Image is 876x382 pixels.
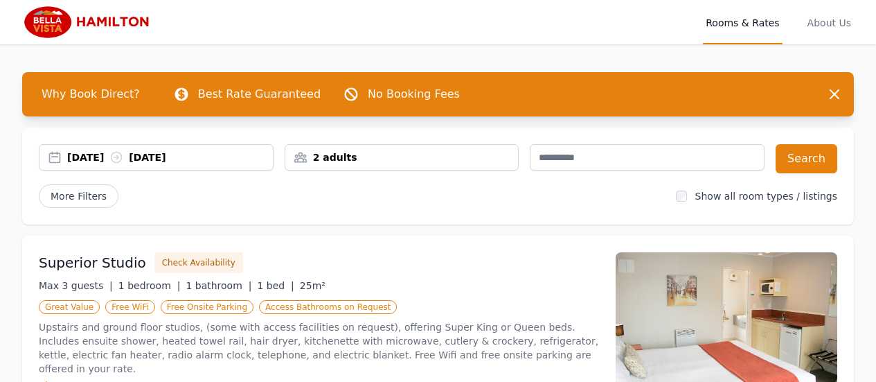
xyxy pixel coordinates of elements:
p: Upstairs and ground floor studios, (some with access facilities on request), offering Super King ... [39,320,599,376]
span: 1 bathroom | [186,280,251,291]
span: 1 bedroom | [118,280,181,291]
img: Bella Vista Hamilton [22,6,156,39]
div: [DATE] [DATE] [67,150,273,164]
span: Free WiFi [105,300,155,314]
span: 1 bed | [257,280,294,291]
span: Great Value [39,300,100,314]
label: Show all room types / listings [695,191,837,202]
span: Free Onsite Parking [161,300,253,314]
p: Best Rate Guaranteed [198,86,321,103]
div: 2 adults [285,150,519,164]
span: More Filters [39,184,118,208]
button: Check Availability [154,252,243,273]
span: 25m² [300,280,325,291]
span: Access Bathrooms on Request [259,300,397,314]
span: Max 3 guests | [39,280,113,291]
button: Search [776,144,837,173]
span: Why Book Direct? [30,80,151,108]
h3: Superior Studio [39,253,146,272]
p: No Booking Fees [368,86,460,103]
